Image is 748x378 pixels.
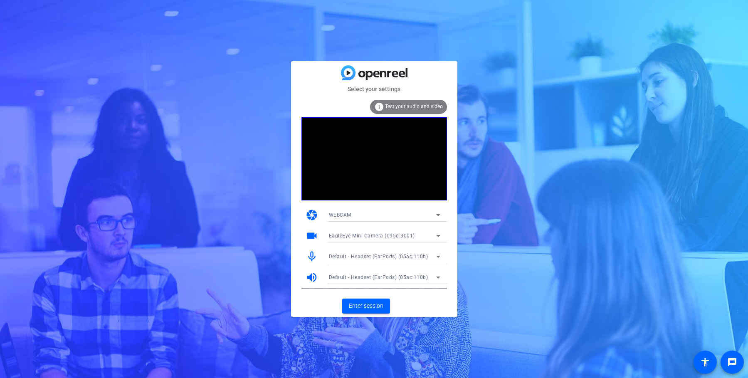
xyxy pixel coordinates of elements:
[329,212,351,218] span: WEBCAM
[349,301,383,310] span: Enter session
[291,84,457,94] mat-card-subtitle: Select your settings
[306,271,318,284] mat-icon: volume_up
[329,274,428,280] span: Default - Headset (EarPods) (05ac:110b)
[727,357,737,367] mat-icon: message
[385,104,443,109] span: Test your audio and video
[374,102,384,112] mat-icon: info
[306,230,318,242] mat-icon: videocam
[329,254,428,259] span: Default - Headset (EarPods) (05ac:110b)
[341,65,407,80] img: blue-gradient.svg
[306,209,318,221] mat-icon: camera
[700,357,710,367] mat-icon: accessibility
[329,233,415,239] span: EagleEye Mini Camera (095d:3001)
[306,250,318,263] mat-icon: mic_none
[342,299,390,314] button: Enter session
